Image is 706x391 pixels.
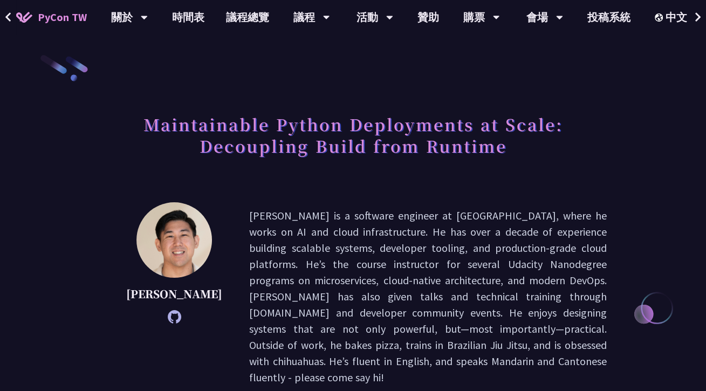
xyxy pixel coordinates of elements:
img: Justin Lee [136,202,212,278]
span: PyCon TW [38,9,87,25]
img: Locale Icon [655,13,666,22]
p: [PERSON_NAME] is a software engineer at [GEOGRAPHIC_DATA], where he works on AI and cloud infrast... [249,208,607,386]
img: Home icon of PyCon TW 2025 [16,12,32,23]
h1: Maintainable Python Deployments at Scale: Decoupling Build from Runtime [99,108,607,162]
p: [PERSON_NAME] [126,286,222,302]
a: PyCon TW [5,4,98,31]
